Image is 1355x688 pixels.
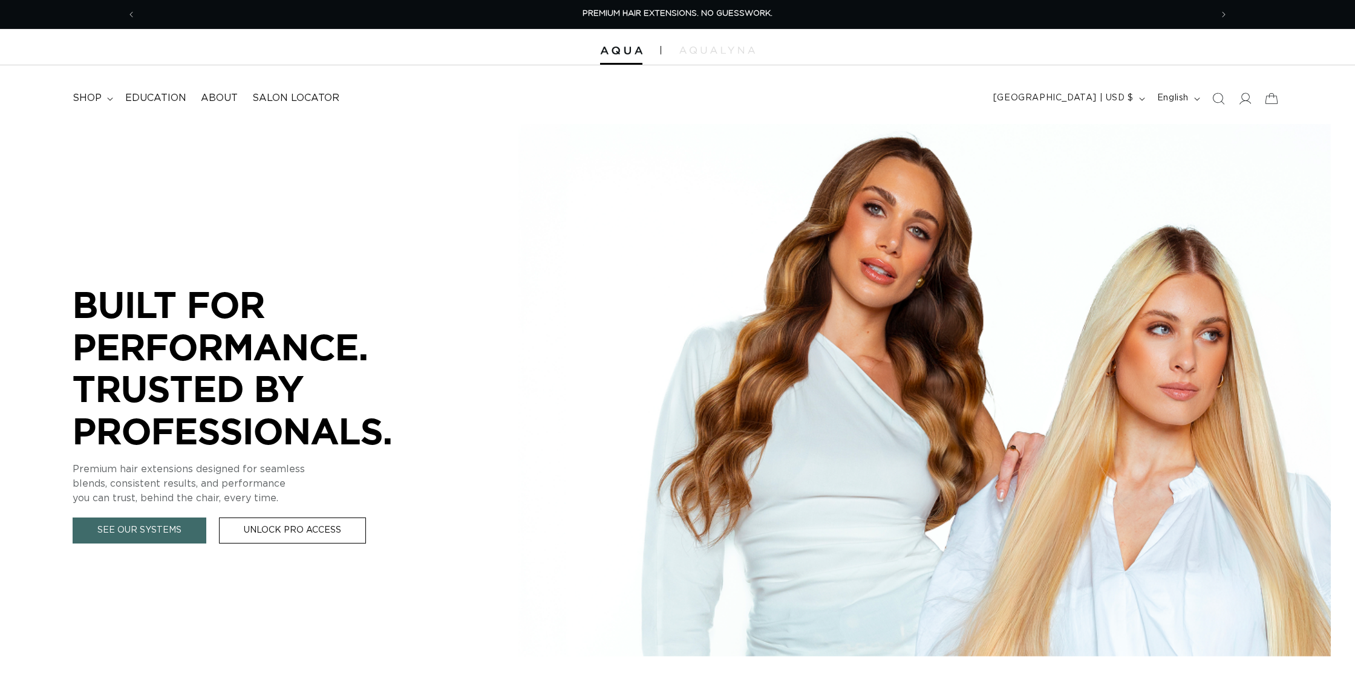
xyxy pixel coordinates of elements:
[118,85,194,112] a: Education
[1205,85,1232,112] summary: Search
[73,92,102,105] span: shop
[245,85,347,112] a: Salon Locator
[252,92,339,105] span: Salon Locator
[65,85,118,112] summary: shop
[118,3,145,26] button: Previous announcement
[679,47,755,54] img: aqualyna.com
[73,284,436,452] p: BUILT FOR PERFORMANCE. TRUSTED BY PROFESSIONALS.
[1157,92,1189,105] span: English
[1210,3,1237,26] button: Next announcement
[194,85,245,112] a: About
[73,462,436,505] p: Premium hair extensions designed for seamless blends, consistent results, and performance you can...
[1150,87,1205,110] button: English
[219,518,366,544] a: Unlock Pro Access
[73,518,206,544] a: See Our Systems
[201,92,238,105] span: About
[125,92,186,105] span: Education
[993,92,1134,105] span: [GEOGRAPHIC_DATA] | USD $
[600,47,642,55] img: Aqua Hair Extensions
[986,87,1150,110] button: [GEOGRAPHIC_DATA] | USD $
[583,10,772,18] span: PREMIUM HAIR EXTENSIONS. NO GUESSWORK.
